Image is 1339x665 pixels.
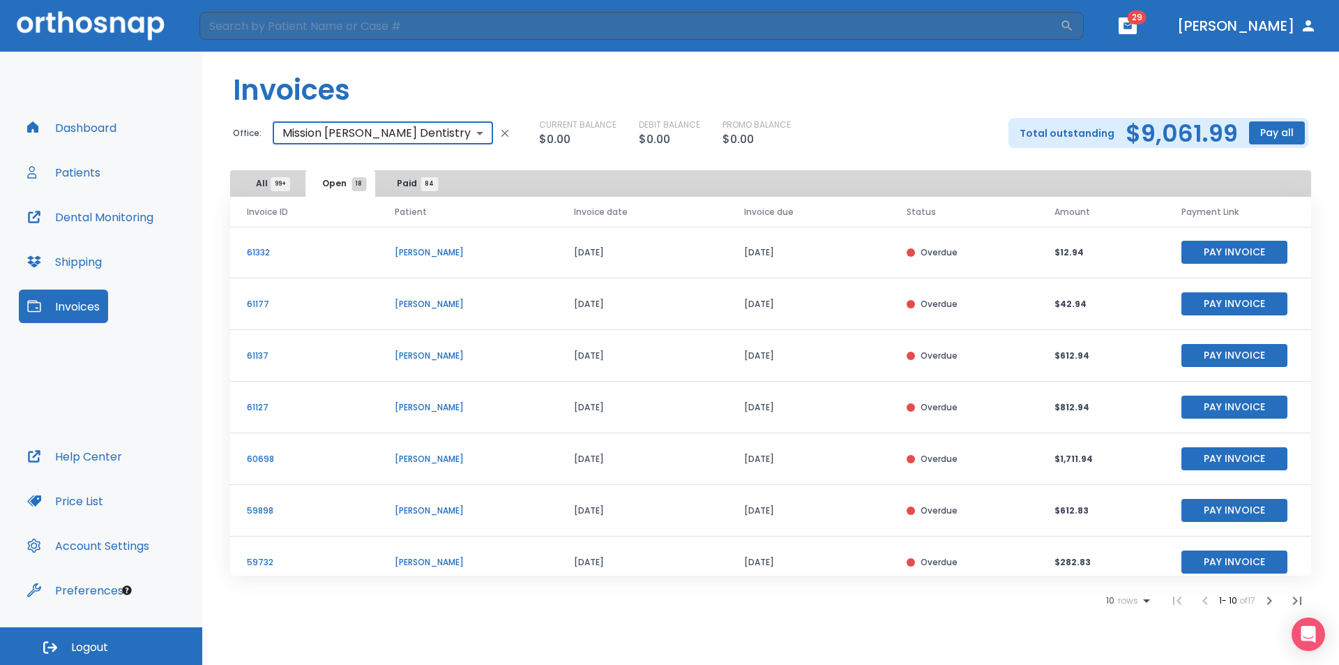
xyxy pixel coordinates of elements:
[1020,125,1114,142] p: Total outstanding
[1181,344,1287,367] button: Pay Invoice
[1054,556,1148,569] p: $282.83
[1054,350,1148,362] p: $612.94
[395,556,540,569] p: [PERSON_NAME]
[557,330,727,382] td: [DATE]
[247,206,288,218] span: Invoice ID
[1172,13,1322,38] button: [PERSON_NAME]
[1054,505,1148,517] p: $612.83
[1054,246,1148,259] p: $12.94
[539,131,570,148] p: $0.00
[233,69,350,111] h1: Invoices
[397,177,430,190] span: Paid
[19,484,112,518] button: Price List
[1181,504,1287,516] a: Pay Invoice
[233,170,451,197] div: tabs
[19,111,125,144] button: Dashboard
[723,119,791,131] p: PROMO BALANCE
[557,485,727,537] td: [DATE]
[19,245,110,278] button: Shipping
[557,433,727,485] td: [DATE]
[1292,618,1325,651] div: Open Intercom Messenger
[395,505,540,517] p: [PERSON_NAME]
[395,453,540,465] p: [PERSON_NAME]
[19,200,162,234] button: Dental Monitoring
[322,177,359,190] span: Open
[247,246,361,259] p: 61332
[19,156,109,189] button: Patients
[1249,121,1305,144] button: Pay all
[744,206,794,218] span: Invoice due
[1219,595,1239,606] span: 1 - 10
[921,556,958,569] p: Overdue
[557,278,727,330] td: [DATE]
[1054,401,1148,414] p: $812.94
[19,574,132,607] button: Preferences
[1181,555,1287,567] a: Pay Invoice
[727,278,890,330] td: [DATE]
[1181,396,1287,419] button: Pay Invoice
[1181,292,1287,315] button: Pay Invoice
[256,177,280,190] span: All
[395,401,540,414] p: [PERSON_NAME]
[1181,447,1287,470] button: Pay Invoice
[727,330,890,382] td: [DATE]
[1106,596,1114,606] span: 10
[1181,499,1287,522] button: Pay Invoice
[17,11,165,40] img: Orthosnap
[1054,206,1090,218] span: Amount
[247,298,361,311] p: 61177
[1181,246,1287,257] a: Pay Invoice
[727,433,890,485] td: [DATE]
[395,298,540,311] p: [PERSON_NAME]
[247,401,361,414] p: 61127
[539,119,616,131] p: CURRENT BALANCE
[639,119,700,131] p: DEBIT BALANCE
[247,505,361,517] p: 59898
[1054,453,1148,465] p: $1,711.94
[1181,206,1239,218] span: Payment Link
[727,537,890,588] td: [DATE]
[19,529,158,562] button: Account Settings
[1126,123,1238,144] h2: $9,061.99
[395,206,427,218] span: Patient
[233,127,262,140] p: Office:
[1239,595,1255,606] span: of 17
[557,537,727,588] td: [DATE]
[723,131,754,148] p: $0.00
[273,119,493,147] div: Mission [PERSON_NAME] Dentistry
[421,177,438,191] span: 84
[727,382,890,433] td: [DATE]
[395,246,540,259] p: [PERSON_NAME]
[921,453,958,465] p: Overdue
[907,206,936,218] span: Status
[921,298,958,311] p: Overdue
[557,227,727,278] td: [DATE]
[921,401,958,414] p: Overdue
[574,206,628,218] span: Invoice date
[1181,241,1287,264] button: Pay Invoice
[727,485,890,537] td: [DATE]
[1114,596,1138,606] span: rows
[121,584,133,597] div: Tooltip anchor
[557,382,727,433] td: [DATE]
[639,131,670,148] p: $0.00
[271,177,290,191] span: 99+
[727,227,890,278] td: [DATE]
[19,440,130,473] button: Help Center
[1181,551,1287,574] button: Pay Invoice
[199,12,1060,40] input: Search by Patient Name or Case #
[1181,401,1287,412] a: Pay Invoice
[395,350,540,362] p: [PERSON_NAME]
[247,453,361,465] p: 60698
[1181,452,1287,464] a: Pay Invoice
[1181,297,1287,309] a: Pay Invoice
[19,290,108,323] button: Invoices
